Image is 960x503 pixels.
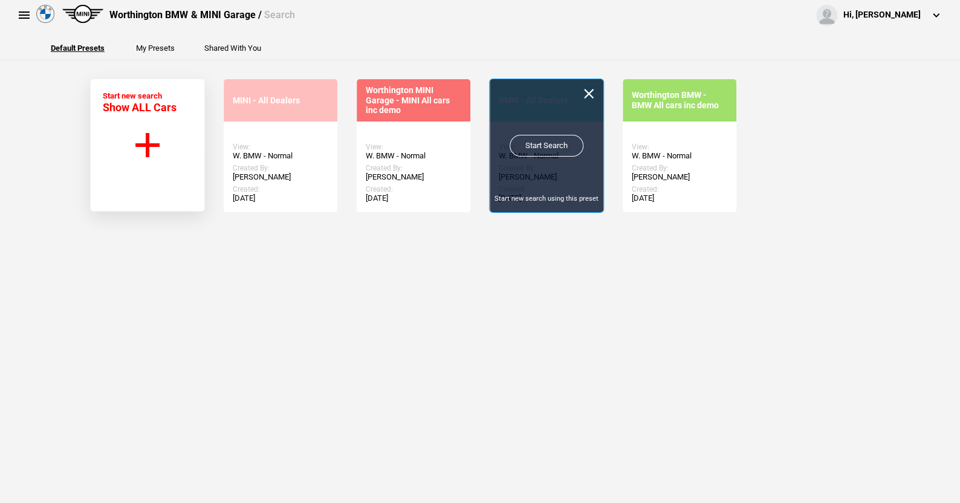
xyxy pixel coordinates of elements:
div: MINI - All Dealers [233,96,328,106]
img: mini.png [62,5,103,23]
div: Worthington MINI Garage - MINI All cars inc demo [366,85,461,115]
span: Show ALL Cars [103,101,177,114]
div: Hi, [PERSON_NAME] [843,9,921,21]
div: Worthington BMW - BMW All cars inc demo [632,90,727,111]
div: Start new search using this preset [490,194,603,203]
div: Created: [632,185,727,193]
button: Start new search Show ALL Cars [90,79,205,212]
div: W. BMW - Normal [366,151,461,161]
div: Created By: [632,164,727,172]
div: W. BMW - Normal [632,151,727,161]
a: Start Search [510,135,583,157]
div: Created: [366,185,461,193]
div: View: [632,143,727,151]
div: [DATE] [632,193,727,203]
div: Start new search [103,91,177,114]
div: View: [366,143,461,151]
div: [PERSON_NAME] [233,172,328,182]
span: Search [264,9,294,21]
div: [DATE] [366,193,461,203]
div: W. BMW - Normal [233,151,328,161]
div: Created By: [366,164,461,172]
div: [DATE] [233,193,328,203]
button: Default Presets [51,44,105,52]
button: My Presets [136,44,175,52]
button: Shared With You [204,44,261,52]
div: Created: [233,185,328,193]
img: bmw.png [36,5,54,23]
div: View: [233,143,328,151]
div: [PERSON_NAME] [366,172,461,182]
div: Created By: [233,164,328,172]
div: Worthington BMW & MINI Garage / [109,8,294,22]
div: [PERSON_NAME] [632,172,727,182]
